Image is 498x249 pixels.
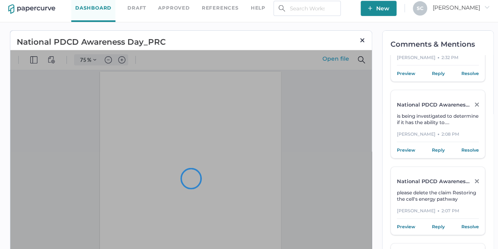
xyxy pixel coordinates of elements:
[391,41,493,48] h2: Comments & Mentions
[279,5,285,12] img: search.bf03fe8b.svg
[475,103,479,107] img: close-grey.86d01b58.svg
[432,223,445,231] a: Reply
[397,207,479,219] div: [PERSON_NAME] 2:07 PM
[397,178,471,184] div: National PDCD Awareness Day_PRC
[251,4,266,12] div: help
[361,1,396,16] button: New
[127,4,146,12] a: Draft
[158,4,189,12] a: Approved
[397,146,415,154] a: Preview
[437,130,439,138] div: ●
[461,223,479,231] a: Resolve
[397,101,471,108] div: National PDCD Awareness Day_PRC
[8,4,55,14] img: papercurve-logo-colour.7244d18c.svg
[17,36,324,48] h1: National PDCD Awareness Day_PRC
[417,5,424,11] span: S C
[368,1,389,16] span: New
[202,4,239,12] a: References
[397,69,415,77] a: Preview
[432,146,445,154] a: Reply
[437,54,439,61] div: ●
[273,1,341,16] input: Search Workspace
[433,4,490,11] span: [PERSON_NAME]
[397,113,478,125] span: is being investigated to determine if it has the ability to....
[359,37,365,43] img: close-black.4e89dfbd.svg
[397,54,479,65] div: [PERSON_NAME] 2:32 PM
[397,190,476,202] span: please delete the claim Restoring the cell's energy pathway
[475,179,479,183] img: close-grey.86d01b58.svg
[397,223,415,231] a: Preview
[484,4,490,10] i: arrow_right
[322,55,362,63] a: Open file
[368,6,372,10] img: plus-white.e19ec114.svg
[461,69,479,77] a: Resolve
[397,130,479,142] div: [PERSON_NAME] 2:08 PM
[437,207,439,214] div: ●
[461,146,479,154] a: Resolve
[432,69,445,77] a: Reply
